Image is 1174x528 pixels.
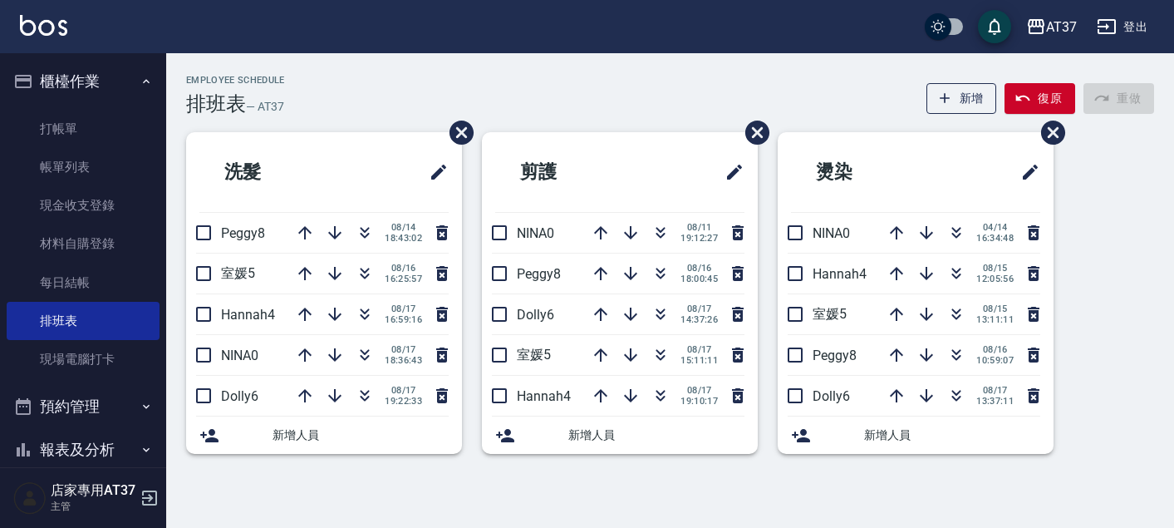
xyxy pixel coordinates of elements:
span: 19:12:27 [680,233,718,244]
span: 18:36:43 [385,355,422,366]
span: 刪除班表 [437,108,476,157]
button: 預約管理 [7,385,160,428]
span: 15:11:11 [680,355,718,366]
span: Hannah4 [813,266,867,282]
span: 修改班表的標題 [1010,152,1040,192]
span: 13:37:11 [976,396,1014,407]
span: 08/15 [976,263,1014,274]
p: 主管 [51,499,135,514]
span: 08/17 [680,303,718,314]
span: Hannah4 [517,388,571,404]
h2: Employee Schedule [186,75,285,86]
span: 08/11 [680,222,718,233]
button: 復原 [1005,83,1075,114]
span: 08/17 [385,344,422,355]
span: 08/16 [680,263,718,274]
button: 新增 [926,83,997,114]
span: 18:43:02 [385,233,422,244]
span: 刪除班表 [733,108,772,157]
span: Dolly6 [813,388,850,404]
div: 新增人員 [778,417,1054,454]
button: 櫃檯作業 [7,60,160,103]
span: Peggy8 [813,348,857,363]
span: Peggy8 [221,225,265,241]
span: 08/14 [385,222,422,233]
a: 現場電腦打卡 [7,340,160,378]
span: 08/16 [385,263,422,274]
span: 室媛5 [221,265,255,281]
a: 每日結帳 [7,264,160,302]
span: 08/16 [976,344,1014,355]
div: AT37 [1046,17,1077,37]
button: 登出 [1090,12,1154,42]
span: 08/17 [976,385,1014,396]
span: 08/17 [680,344,718,355]
span: 08/17 [385,385,422,396]
span: 12:05:56 [976,274,1014,284]
span: 16:34:48 [976,233,1014,244]
h3: 排班表 [186,92,246,116]
span: 08/15 [976,303,1014,314]
span: 室媛5 [517,347,551,363]
a: 帳單列表 [7,148,160,186]
span: 修改班表的標題 [715,152,744,192]
span: 14:37:26 [680,314,718,325]
span: NINA0 [813,225,850,241]
span: 10:59:07 [976,355,1014,366]
span: NINA0 [221,348,258,363]
button: save [978,10,1011,43]
button: AT37 [1019,10,1083,44]
span: Dolly6 [221,388,258,404]
span: 新增人員 [568,427,744,444]
span: Hannah4 [221,307,275,323]
div: 新增人員 [186,417,462,454]
a: 打帳單 [7,110,160,148]
span: 18:00:45 [680,274,718,284]
span: Peggy8 [517,266,561,282]
img: Logo [20,15,67,36]
h5: 店家專用AT37 [51,482,135,499]
h2: 剪護 [495,142,648,202]
span: 08/17 [385,303,422,314]
span: NINA0 [517,225,554,241]
a: 排班表 [7,302,160,340]
img: Person [13,481,47,515]
h2: 洗髮 [199,142,352,202]
span: 刪除班表 [1029,108,1068,157]
span: 16:25:57 [385,274,422,284]
a: 材料自購登錄 [7,225,160,263]
span: 04/14 [976,222,1014,233]
span: 08/17 [680,385,718,396]
span: 19:22:33 [385,396,422,407]
span: 19:10:17 [680,396,718,407]
button: 報表及分析 [7,428,160,471]
span: 16:59:16 [385,314,422,325]
span: 新增人員 [864,427,1040,444]
span: 修改班表的標題 [419,152,449,192]
span: 13:11:11 [976,314,1014,325]
h2: 燙染 [791,142,944,202]
a: 現金收支登錄 [7,186,160,225]
span: 新增人員 [273,427,449,444]
h6: — AT37 [246,98,284,116]
span: Dolly6 [517,307,554,323]
span: 室媛5 [813,306,847,322]
div: 新增人員 [482,417,758,454]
